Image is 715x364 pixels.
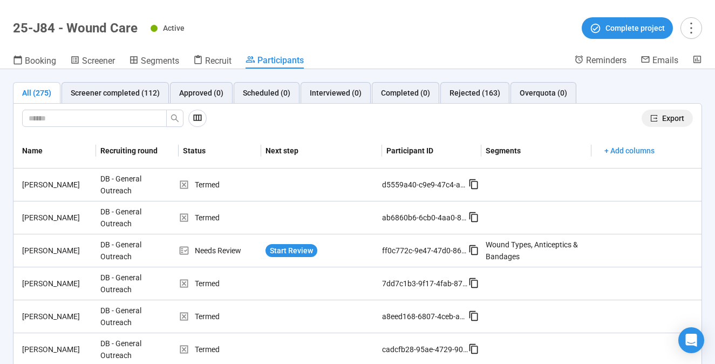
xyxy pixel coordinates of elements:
[71,87,160,99] div: Screener completed (112)
[310,87,362,99] div: Interviewed (0)
[22,87,51,99] div: All (275)
[604,145,655,157] span: + Add columns
[265,244,317,257] button: Start Review
[18,311,96,322] div: [PERSON_NAME]
[18,278,96,289] div: [PERSON_NAME]
[82,56,115,66] span: Screener
[171,114,179,123] span: search
[574,55,627,68] a: Reminders
[257,55,304,65] span: Participants
[96,168,177,201] div: DB - General Outreach
[662,112,684,124] span: Export
[163,24,185,32] span: Active
[650,114,658,122] span: export
[486,239,585,262] div: Wound Types, Anticeptics & Bandages
[179,343,261,355] div: Termed
[243,87,290,99] div: Scheduled (0)
[179,278,261,289] div: Termed
[179,133,261,168] th: Status
[642,110,693,127] button: exportExport
[261,133,382,168] th: Next step
[179,212,261,224] div: Termed
[678,327,704,353] div: Open Intercom Messenger
[450,87,500,99] div: Rejected (163)
[382,278,468,289] div: 7dd7c1b3-9f17-4fab-87e9-976f9a72778d
[381,87,430,99] div: Completed (0)
[582,17,673,39] button: Complete project
[382,212,468,224] div: ab6860b6-6cb0-4aa0-81fb-628afcfe76f8
[382,343,468,355] div: cadcfb28-95ae-4729-902f-942f6f661763
[652,55,678,65] span: Emails
[18,212,96,224] div: [PERSON_NAME]
[246,55,304,69] a: Participants
[96,267,177,300] div: DB - General Outreach
[96,201,177,234] div: DB - General Outreach
[96,133,179,168] th: Recruiting round
[141,56,179,66] span: Segments
[166,110,183,127] button: search
[596,142,663,159] button: + Add columns
[179,87,223,99] div: Approved (0)
[382,245,468,257] div: ff0c772c-9e47-47d0-864b-1b54751a4750
[13,133,96,168] th: Name
[13,55,56,69] a: Booking
[382,179,468,191] div: d5559a40-c9e9-47c4-a6a9-dd5da8305667
[382,311,468,322] div: a8eed168-6807-4ceb-a993-d4b726671d4d
[179,245,261,257] div: Needs Review
[684,21,698,35] span: more
[586,55,627,65] span: Reminders
[179,179,261,191] div: Termed
[205,56,231,66] span: Recruit
[270,245,313,257] span: Start Review
[179,311,261,322] div: Termed
[25,56,56,66] span: Booking
[641,55,678,68] a: Emails
[193,55,231,69] a: Recruit
[96,234,177,267] div: DB - General Outreach
[382,133,481,168] th: Participant ID
[605,22,665,34] span: Complete project
[18,179,96,191] div: [PERSON_NAME]
[18,343,96,355] div: [PERSON_NAME]
[129,55,179,69] a: Segments
[18,245,96,257] div: [PERSON_NAME]
[520,87,567,99] div: Overquota (0)
[70,55,115,69] a: Screener
[13,21,138,36] h1: 25-J84 - Wound Care
[481,133,591,168] th: Segments
[96,300,177,333] div: DB - General Outreach
[680,17,702,39] button: more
